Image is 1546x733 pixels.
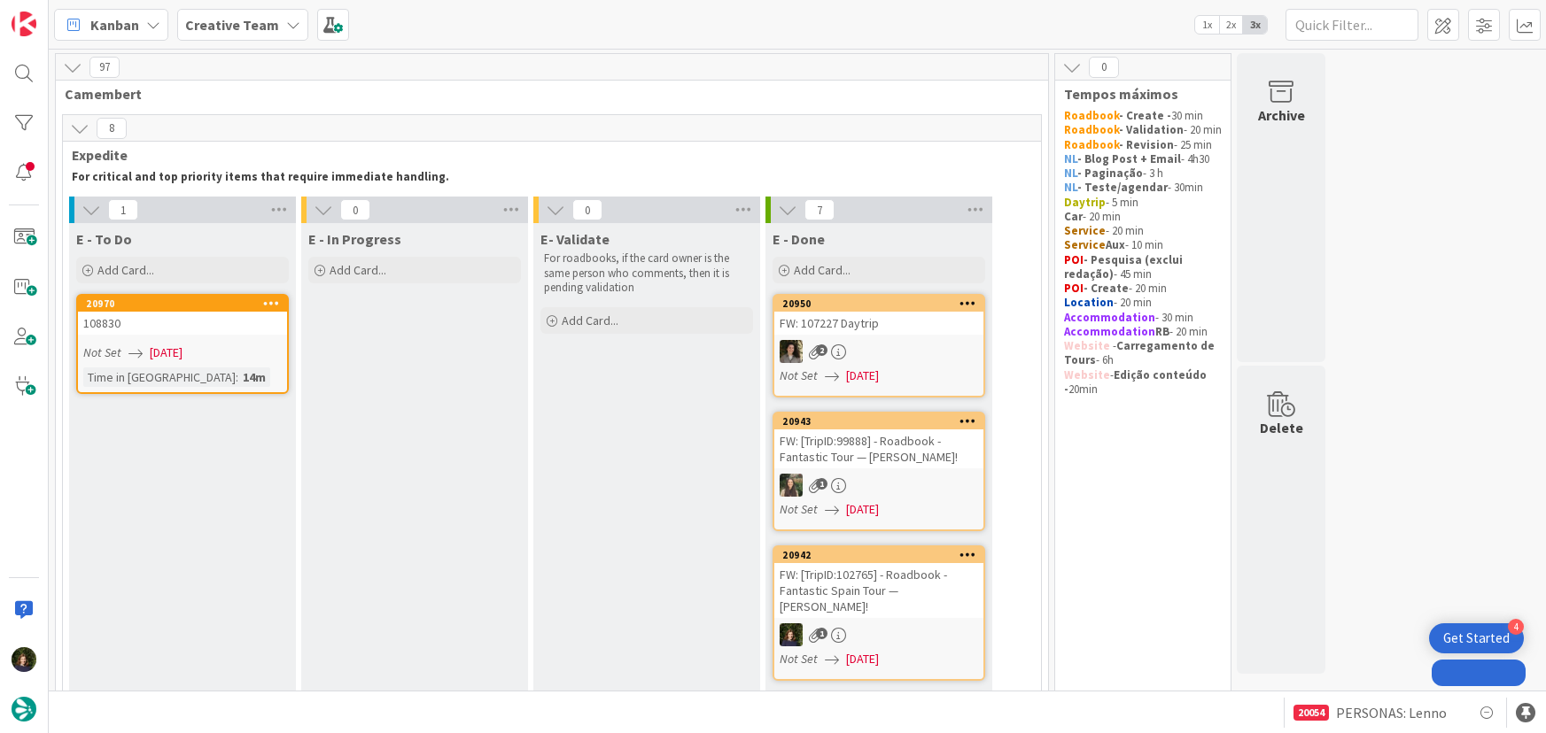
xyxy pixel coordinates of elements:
[1064,296,1222,310] p: - 20 min
[83,367,236,387] div: Time in [GEOGRAPHIC_DATA]
[185,16,279,34] b: Creative Team
[774,296,983,335] div: 20950FW: 107227 Daytrip
[1195,16,1219,34] span: 1x
[330,262,386,278] span: Add Card...
[308,230,401,248] span: E - In Progress
[72,146,1019,164] span: Expedite
[774,296,983,312] div: 20950
[1064,152,1222,166] p: - 4h30
[1106,237,1125,252] strong: Aux
[1064,137,1119,152] strong: Roadbook
[1064,338,1217,367] strong: Carregamento de Tours
[1064,338,1110,353] strong: Website
[774,474,983,497] div: IG
[1064,252,1185,282] strong: - Pesquisa (exclui redação)
[774,563,983,618] div: FW: [TripID:102765] - Roadbook - Fantastic Spain Tour — [PERSON_NAME]!
[1064,209,1083,224] strong: Car
[774,547,983,563] div: 20942
[774,413,983,468] div: 20943FW: [TripID:99888] - Roadbook - Fantastic Tour — [PERSON_NAME]!
[782,415,983,428] div: 20943
[12,697,36,721] img: avatar
[1064,166,1222,181] p: - 3 h
[1064,324,1155,339] strong: Accommodation
[1064,210,1222,224] p: - 20 min
[774,623,983,646] div: MC
[1064,224,1222,238] p: - 20 min
[238,367,270,387] div: 14m
[1064,180,1077,195] strong: NL
[1064,151,1077,166] strong: NL
[90,14,139,35] span: Kanban
[773,230,825,248] span: E - Done
[1064,109,1222,123] p: 30 min
[1429,623,1524,653] div: Open Get Started checklist, remaining modules: 4
[1294,705,1329,721] div: 20054
[774,429,983,468] div: FW: [TripID:99888] - Roadbook - Fantastic Tour — [PERSON_NAME]!
[562,312,618,328] span: Add Card...
[1064,252,1084,267] strong: POI
[78,296,287,335] div: 20970108830
[1219,16,1243,34] span: 2x
[780,340,803,363] img: MS
[572,199,602,220] span: 0
[1064,253,1222,282] p: - 45 min
[1064,108,1119,123] strong: Roadbook
[1064,367,1209,397] strong: Edição conteúdo -
[1064,368,1222,397] p: - 20min
[1064,367,1110,382] strong: Website
[780,651,818,667] i: Not Set
[1064,122,1119,137] strong: Roadbook
[76,294,289,394] a: 20970108830Not Set[DATE]Time in [GEOGRAPHIC_DATA]:14m
[780,367,818,383] i: Not Set
[65,85,1026,103] span: Camembert
[236,367,238,387] span: :
[1084,281,1129,296] strong: - Create
[1064,196,1222,210] p: - 5 min
[1155,324,1169,339] strong: RB
[846,366,879,385] span: [DATE]
[544,251,750,295] p: For roadbooks, if the card owner is the same person who comments, then it is pending validation
[846,500,879,519] span: [DATE]
[816,478,827,490] span: 1
[340,199,370,220] span: 0
[1064,339,1222,368] p: - - 6h
[1077,151,1181,166] strong: - Blog Post + Email
[816,628,827,639] span: 1
[1064,223,1106,238] strong: Service
[794,262,851,278] span: Add Card...
[1077,180,1168,195] strong: - Teste/agendar
[83,344,121,360] i: Not Set
[773,412,985,531] a: 20943FW: [TripID:99888] - Roadbook - Fantastic Tour — [PERSON_NAME]!IGNot Set[DATE]
[1119,122,1184,137] strong: - Validation
[1064,85,1208,103] span: Tempos máximos
[804,199,835,220] span: 7
[1258,104,1305,126] div: Archive
[540,230,610,248] span: E- Validate
[1064,181,1222,195] p: - 30min
[1089,57,1119,78] span: 0
[774,312,983,335] div: FW: 107227 Daytrip
[97,118,127,139] span: 8
[1064,138,1222,152] p: - 25 min
[97,262,154,278] span: Add Card...
[1064,237,1106,252] strong: Service
[1064,310,1155,325] strong: Accommodation
[774,340,983,363] div: MS
[1119,137,1174,152] strong: - Revision
[1286,9,1418,41] input: Quick Filter...
[780,501,818,517] i: Not Set
[816,344,827,356] span: 2
[78,312,287,335] div: 108830
[150,343,183,362] span: [DATE]
[72,169,449,184] strong: For critical and top priority items that require immediate handling.
[78,296,287,312] div: 20970
[108,199,138,220] span: 1
[12,12,36,36] img: Visit kanbanzone.com
[782,549,983,561] div: 20942
[1064,123,1222,137] p: - 20 min
[782,297,983,310] div: 20950
[1260,417,1303,438] div: Delete
[1508,619,1524,635] div: 4
[780,474,803,497] img: IG
[12,647,36,672] img: MC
